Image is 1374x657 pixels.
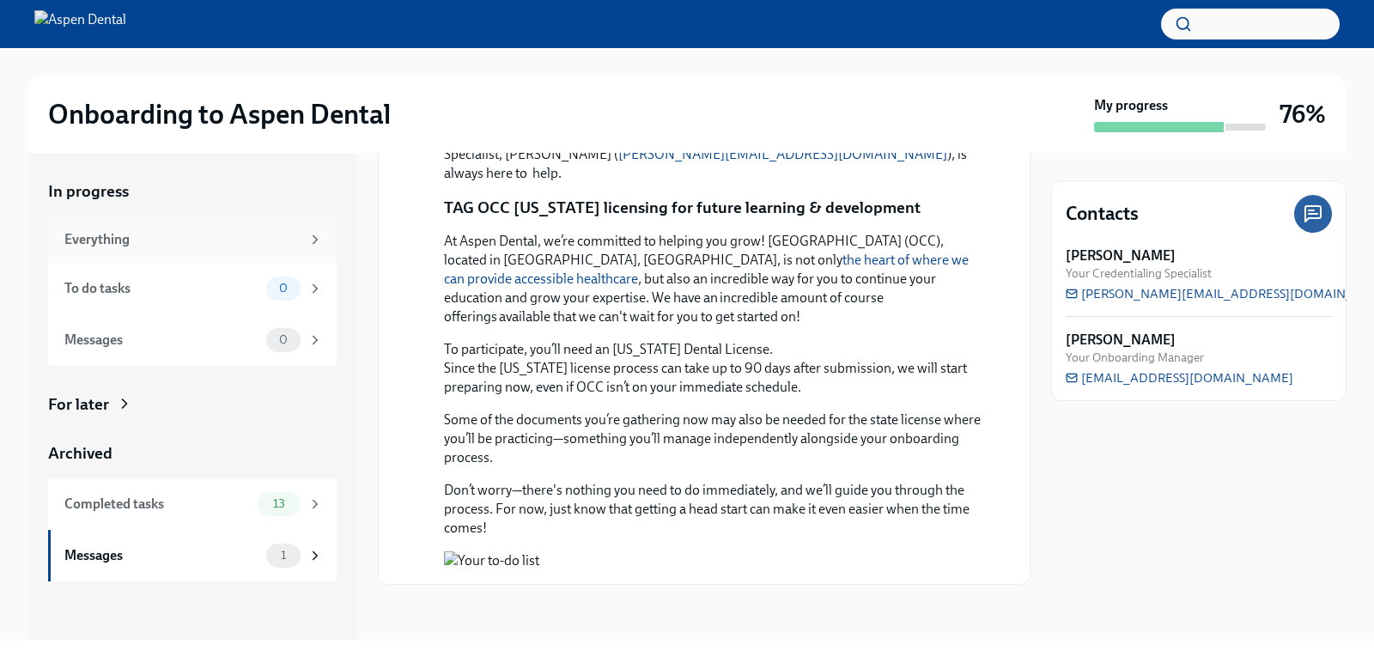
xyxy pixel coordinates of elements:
span: 0 [269,282,298,295]
a: [EMAIL_ADDRESS][DOMAIN_NAME] [1066,369,1293,386]
button: Zoom image [444,551,988,570]
h4: Contacts [1066,201,1139,227]
span: 1 [271,549,296,562]
a: Archived [48,442,337,465]
span: Your Credentialing Specialist [1066,265,1212,282]
p: At Aspen Dental, we’re committed to helping you grow! [GEOGRAPHIC_DATA] (OCC), located in [GEOGRA... [444,232,988,326]
span: 0 [269,333,298,346]
h2: Onboarding to Aspen Dental [48,97,391,131]
p: To participate, you’ll need an [US_STATE] Dental License. Since the [US_STATE] license process ca... [444,340,988,397]
p: Some of the documents you’re gathering now may also be needed for the state license where you’ll ... [444,411,988,467]
a: Messages1 [48,530,337,581]
a: For later [48,393,337,416]
div: For later [48,393,109,416]
a: [PERSON_NAME][EMAIL_ADDRESS][DOMAIN_NAME] [618,146,947,162]
img: Aspen Dental [34,10,126,38]
strong: [PERSON_NAME] [1066,331,1176,350]
div: Everything [64,230,301,249]
div: Messages [64,331,259,350]
a: Everything [48,216,337,263]
a: To do tasks0 [48,263,337,314]
strong: [PERSON_NAME] [1066,246,1176,265]
a: Messages0 [48,314,337,366]
p: TAG OCC [US_STATE] licensing for future learning & development [444,197,921,219]
span: Your Onboarding Manager [1066,350,1204,366]
div: Completed tasks [64,495,251,514]
div: Messages [64,546,259,565]
h3: 76% [1280,99,1326,130]
a: Completed tasks13 [48,478,337,530]
strong: My progress [1094,96,1168,115]
a: In progress [48,180,337,203]
div: To do tasks [64,279,259,298]
p: Don’t worry—there's nothing you need to do immediately, and we’ll guide you through the process. ... [444,481,988,538]
span: 13 [263,497,295,510]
